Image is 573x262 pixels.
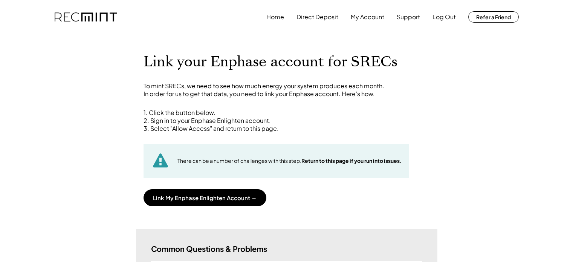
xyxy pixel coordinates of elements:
[177,157,402,165] div: There can be a number of challenges with this step.
[468,11,519,23] button: Refer a Friend
[397,9,420,25] button: Support
[144,109,430,132] div: 1. Click the button below. 2. Sign in to your Enphase Enlighten account. 3. Select "Allow Access"...
[144,53,430,71] h1: Link your Enphase account for SRECs
[432,9,456,25] button: Log Out
[55,12,117,22] img: recmint-logotype%403x.png
[266,9,284,25] button: Home
[296,9,338,25] button: Direct Deposit
[144,189,266,206] button: Link My Enphase Enlighten Account →
[144,82,430,98] div: To mint SRECs, we need to see how much energy your system produces each month. In order for us to...
[301,157,402,164] strong: Return to this page if you run into issues.
[351,9,384,25] button: My Account
[151,244,267,254] h3: Common Questions & Problems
